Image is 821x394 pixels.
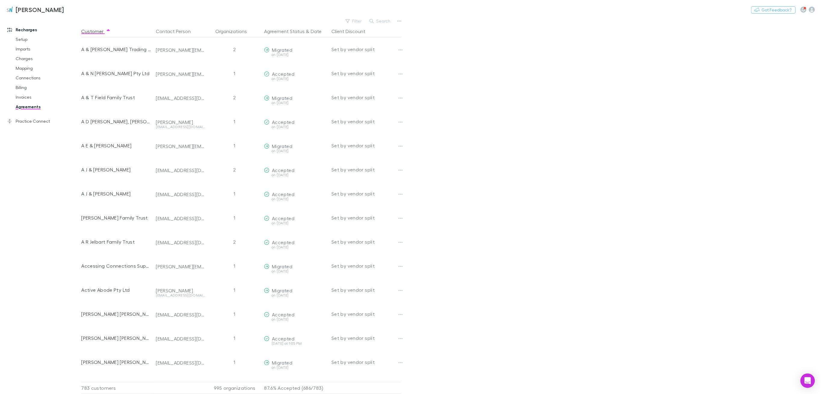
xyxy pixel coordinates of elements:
div: A D [PERSON_NAME], [PERSON_NAME] & Timanda Pastoral Pty Ltd [81,109,151,134]
div: on [DATE] [264,197,327,201]
div: on [DATE] [264,173,327,177]
span: Accepted [272,239,294,245]
div: Accessing Connections Support Services Pty Ltd [81,254,151,278]
div: [EMAIL_ADDRESS][DOMAIN_NAME] [156,336,205,342]
div: 1 [208,302,262,326]
div: [EMAIL_ADDRESS][DOMAIN_NAME] [156,95,205,101]
div: on [DATE] [264,318,327,321]
button: Client Discount [331,25,373,37]
button: Filter [343,17,365,25]
div: A R Jelbart Family Trust [81,230,151,254]
div: Set by vendor split [331,85,401,109]
div: Set by vendor split [331,37,401,61]
a: Setup [10,35,86,44]
div: A & N [PERSON_NAME] Pty Ltd [81,61,151,85]
div: [PERSON_NAME][EMAIL_ADDRESS][DOMAIN_NAME] [156,263,205,269]
div: 783 customers [81,382,153,394]
div: [PERSON_NAME][EMAIL_ADDRESS][PERSON_NAME][DOMAIN_NAME] [156,143,205,149]
div: 995 organizations [208,382,262,394]
div: Set by vendor split [331,278,401,302]
div: A & [PERSON_NAME] Trading Trust [81,37,151,61]
a: Charges [10,54,86,63]
div: 2 [208,85,262,109]
div: on [DATE] [264,53,327,57]
button: Contact Person [156,25,198,37]
button: Agreement Status [264,25,305,37]
div: 1 [208,326,262,350]
div: 1 [208,206,262,230]
p: 87.6% Accepted (686/783) [264,382,327,394]
a: Recharges [1,25,86,35]
div: [EMAIL_ADDRESS][DOMAIN_NAME] [156,215,205,221]
div: Set by vendor split [331,61,401,85]
div: Set by vendor split [331,254,401,278]
h3: [PERSON_NAME] [16,6,64,13]
span: Accepted [272,312,294,317]
span: Migrated [272,360,292,365]
div: on [DATE] [264,366,327,369]
div: 2 [208,230,262,254]
div: [DATE] at 1:05 PM [264,342,327,345]
div: [PERSON_NAME] [PERSON_NAME] [81,302,151,326]
div: [PERSON_NAME] [156,288,205,294]
div: [EMAIL_ADDRESS][DOMAIN_NAME] [156,125,205,129]
div: 1 [208,350,262,374]
div: [EMAIL_ADDRESS][DOMAIN_NAME] [156,360,205,366]
button: Search [367,17,394,25]
span: Accepted [272,215,294,221]
div: [PERSON_NAME] [156,119,205,125]
div: Set by vendor split [331,206,401,230]
a: Invoices [10,92,86,102]
span: Migrated [272,95,292,101]
div: Set by vendor split [331,109,401,134]
div: Set by vendor split [331,350,401,374]
div: 1 [208,254,262,278]
a: [PERSON_NAME] [2,2,68,17]
div: 2 [208,37,262,61]
a: Mapping [10,63,86,73]
span: Accepted [272,71,294,77]
button: Date [311,25,321,37]
div: 1 [208,109,262,134]
div: Set by vendor split [331,158,401,182]
div: Open Intercom Messenger [801,374,815,388]
div: A & T Field Family Trust [81,85,151,109]
div: [EMAIL_ADDRESS][DOMAIN_NAME] [156,191,205,197]
a: Agreements [10,102,86,112]
button: Organizations [215,25,254,37]
div: Set by vendor split [331,302,401,326]
span: Migrated [272,263,292,269]
div: [PERSON_NAME] Family Trust [81,206,151,230]
div: [EMAIL_ADDRESS][DOMAIN_NAME] [156,294,205,297]
div: Set by vendor split [331,182,401,206]
span: Migrated [272,47,292,53]
span: Accepted [272,167,294,173]
div: on [DATE] [264,221,327,225]
div: [PERSON_NAME] [PERSON_NAME] [81,350,151,374]
a: Practice Connect [1,116,86,126]
div: on [DATE] [264,149,327,153]
div: [PERSON_NAME][EMAIL_ADDRESS][DOMAIN_NAME] [156,71,205,77]
button: Got Feedback? [751,6,796,14]
div: [EMAIL_ADDRESS][DOMAIN_NAME] [156,167,205,173]
div: Set by vendor split [331,230,401,254]
div: on [DATE] [264,125,327,129]
div: [PERSON_NAME] [PERSON_NAME] [81,326,151,350]
div: on [DATE] [264,294,327,297]
div: Set by vendor split [331,326,401,350]
div: on [DATE] [264,77,327,81]
span: Accepted [272,119,294,125]
div: Set by vendor split [331,134,401,158]
a: Billing [10,83,86,92]
div: A J & [PERSON_NAME] [81,182,151,206]
div: on [DATE] [264,101,327,105]
div: 1 [208,182,262,206]
div: Active Abode Pty Ltd [81,278,151,302]
div: 1 [208,134,262,158]
div: 2 [208,158,262,182]
div: [EMAIL_ADDRESS][DOMAIN_NAME] [156,239,205,245]
div: 1 [208,278,262,302]
div: [PERSON_NAME][EMAIL_ADDRESS][DOMAIN_NAME] [156,47,205,53]
span: Migrated [272,143,292,149]
img: Sinclair Wilson's Logo [6,6,13,13]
